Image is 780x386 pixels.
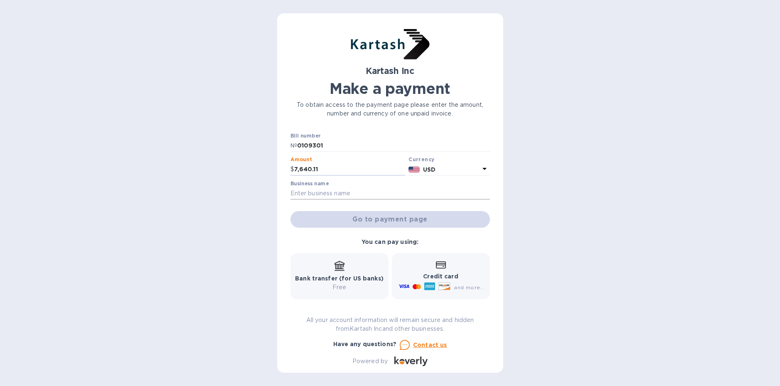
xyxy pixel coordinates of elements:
[352,357,388,366] p: Powered by
[290,80,490,97] h1: Make a payment
[295,283,384,292] p: Free
[290,181,329,186] label: Business name
[295,275,384,282] b: Bank transfer (for US banks)
[290,133,320,138] label: Bill number
[290,157,312,162] label: Amount
[333,341,397,347] b: Have any questions?
[413,342,447,348] u: Contact us
[408,156,434,162] b: Currency
[290,141,297,150] p: №
[290,187,490,200] input: Enter business name
[290,165,294,174] p: $
[423,273,458,280] b: Credit card
[454,284,484,290] span: and more...
[423,166,436,173] b: USD
[297,140,490,152] input: Enter bill number
[294,163,406,176] input: 0.00
[290,316,490,333] p: All your account information will remain secure and hidden from Kartash Inc and other businesses.
[290,101,490,118] p: To obtain access to the payment page please enter the amount, number and currency of one unpaid i...
[362,238,418,245] b: You can pay using:
[366,66,414,76] b: Kartash Inc
[408,167,420,172] img: USD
